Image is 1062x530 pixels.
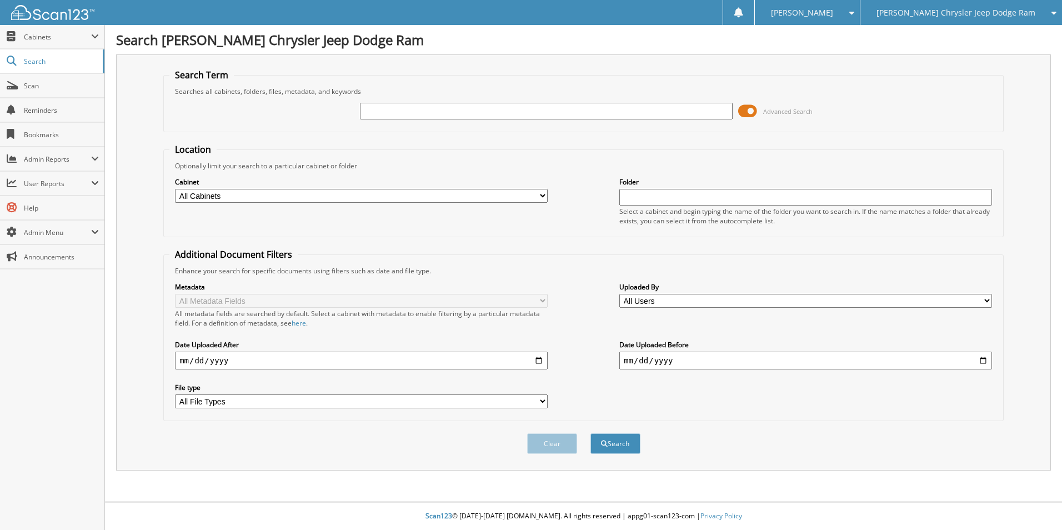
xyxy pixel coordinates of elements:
[24,130,99,139] span: Bookmarks
[700,511,742,521] a: Privacy Policy
[169,161,998,171] div: Optionally limit your search to a particular cabinet or folder
[24,106,99,115] span: Reminders
[763,107,813,116] span: Advanced Search
[175,177,548,187] label: Cabinet
[175,282,548,292] label: Metadata
[11,5,94,20] img: scan123-logo-white.svg
[116,31,1051,49] h1: Search [PERSON_NAME] Chrysler Jeep Dodge Ram
[169,266,998,276] div: Enhance your search for specific documents using filters such as date and file type.
[175,309,548,328] div: All metadata fields are searched by default. Select a cabinet with metadata to enable filtering b...
[771,9,833,16] span: [PERSON_NAME]
[24,32,91,42] span: Cabinets
[175,352,548,369] input: start
[24,57,97,66] span: Search
[175,383,548,392] label: File type
[619,340,992,349] label: Date Uploaded Before
[619,352,992,369] input: end
[169,87,998,96] div: Searches all cabinets, folders, files, metadata, and keywords
[24,179,91,188] span: User Reports
[175,340,548,349] label: Date Uploaded After
[24,154,91,164] span: Admin Reports
[292,318,306,328] a: here
[527,433,577,454] button: Clear
[590,433,640,454] button: Search
[24,81,99,91] span: Scan
[619,282,992,292] label: Uploaded By
[169,248,298,261] legend: Additional Document Filters
[619,207,992,226] div: Select a cabinet and begin typing the name of the folder you want to search in. If the name match...
[876,9,1035,16] span: [PERSON_NAME] Chrysler Jeep Dodge Ram
[619,177,992,187] label: Folder
[24,228,91,237] span: Admin Menu
[425,511,452,521] span: Scan123
[105,503,1062,530] div: © [DATE]-[DATE] [DOMAIN_NAME]. All rights reserved | appg01-scan123-com |
[169,69,234,81] legend: Search Term
[24,252,99,262] span: Announcements
[24,203,99,213] span: Help
[169,143,217,156] legend: Location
